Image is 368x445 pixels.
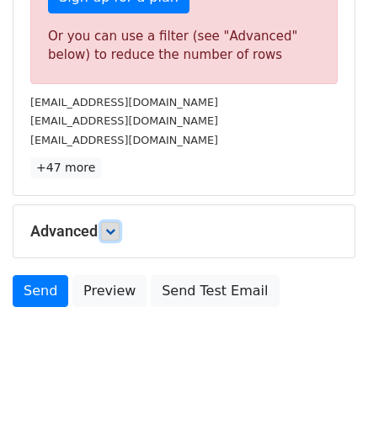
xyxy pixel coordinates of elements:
small: [EMAIL_ADDRESS][DOMAIN_NAME] [30,134,218,146]
a: Send Test Email [151,275,279,307]
a: Preview [72,275,147,307]
small: [EMAIL_ADDRESS][DOMAIN_NAME] [30,96,218,109]
small: [EMAIL_ADDRESS][DOMAIN_NAME] [30,114,218,127]
h5: Advanced [30,222,338,241]
a: +47 more [30,157,101,178]
div: Or you can use a filter (see "Advanced" below) to reduce the number of rows [48,27,320,65]
iframe: Chat Widget [284,364,368,445]
a: Send [13,275,68,307]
